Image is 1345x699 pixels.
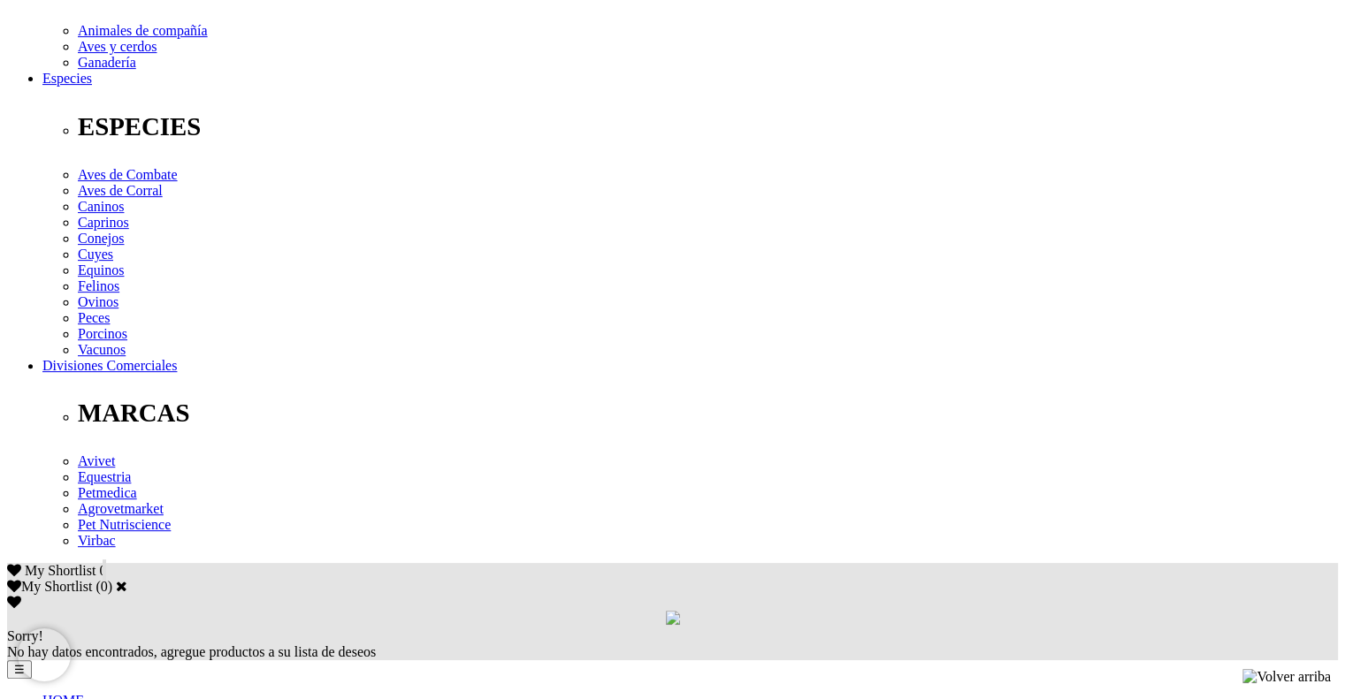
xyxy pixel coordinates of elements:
[78,453,115,468] a: Avivet
[78,501,164,516] a: Agrovetmarket
[78,247,113,262] a: Cuyes
[25,563,96,578] span: My Shortlist
[99,563,106,578] span: 0
[1242,669,1331,685] img: Volver arriba
[78,215,129,230] a: Caprinos
[42,358,177,373] a: Divisiones Comerciales
[78,399,1338,428] p: MARCAS
[78,39,157,54] a: Aves y cerdos
[78,517,171,532] a: Pet Nutriscience
[78,199,124,214] a: Caninos
[7,660,32,679] button: ☰
[78,342,126,357] a: Vacunos
[78,485,137,500] a: Petmedica
[101,579,108,594] label: 0
[78,326,127,341] a: Porcinos
[666,611,680,625] img: loading.gif
[78,112,1338,141] p: ESPECIES
[96,579,112,594] span: ( )
[78,278,119,293] a: Felinos
[78,310,110,325] a: Peces
[78,262,124,277] a: Equinos
[42,71,92,86] a: Especies
[78,294,118,309] a: Ovinos
[78,167,178,182] a: Aves de Combate
[78,55,136,70] a: Ganadería
[78,533,116,548] a: Virbac
[7,628,1338,660] div: No hay datos encontrados, agregue productos a su lista de deseos
[78,183,163,198] a: Aves de Corral
[78,469,131,484] a: Equestria
[78,23,208,38] a: Animales de compañía
[78,231,124,246] a: Conejos
[7,579,92,594] label: My Shortlist
[116,579,127,593] a: Cerrar
[7,628,43,643] span: Sorry!
[18,628,71,681] iframe: Brevo live chat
